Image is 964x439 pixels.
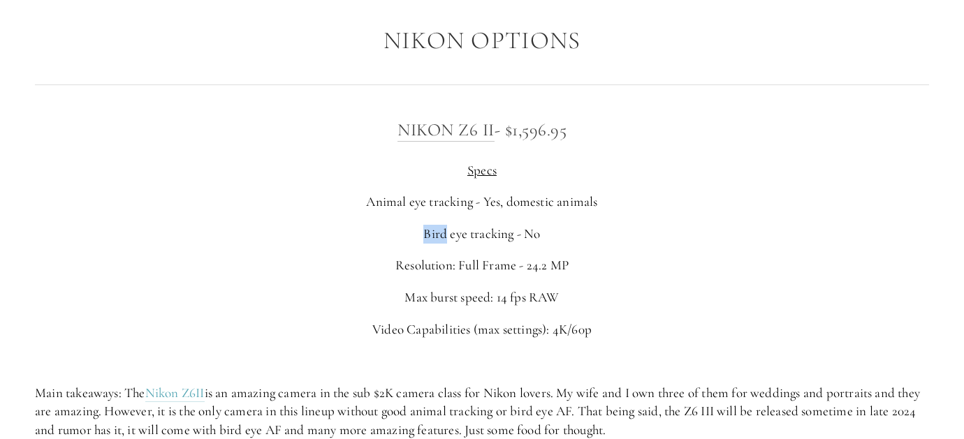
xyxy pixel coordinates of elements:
a: Nikon Z6 II [397,119,495,142]
p: Video Capabilities (max settings): 4K/60p [35,320,929,339]
p: Resolution: Full Frame - 24.2 MP [35,256,929,275]
p: Bird eye tracking - No [35,225,929,244]
a: Nikon Z6II [145,385,205,402]
h2: Nikon Options [35,27,929,54]
h3: - $1,596.95 [35,116,929,144]
p: Animal eye tracking - Yes, domestic animals [35,193,929,211]
span: Specs [467,162,497,178]
p: Max burst speed: 14 fps RAW [35,288,929,307]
